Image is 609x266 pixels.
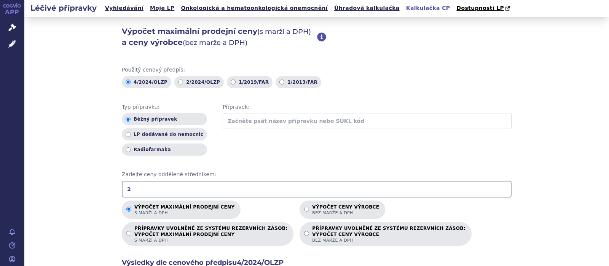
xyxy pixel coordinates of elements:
p: PŘÍPRAVKY UVOLNĚNÉ ZE SYSTÉMU REZERVNÍCH ZÁSOB: [134,226,287,243]
label: 4/2024/OLZP [122,76,171,88]
label: Radiofarmaka [122,143,207,156]
label: 1/2019/FAR [227,76,273,88]
span: Použitý cenový předpis: [122,66,512,74]
a: Onkologická a hematoonkologická onemocnění [179,3,330,13]
input: Zadejte ceny oddělené středníkem [122,181,512,198]
p: Výpočet maximální prodejní ceny [134,204,234,216]
input: 2/2024/OLZP [178,80,183,84]
input: Radiofarmaka [126,147,131,152]
a: Moje LP [148,3,177,13]
span: (s marží a DPH) [257,27,311,36]
input: 1/2019/FAR [231,80,236,84]
input: PŘÍPRAVKY UVOLNĚNÉ ZE SYSTÉMU REZERVNÍCH ZÁSOB:VÝPOČET CENY VÝROBCEbez marže a DPH [304,231,309,236]
input: Výpočet maximální prodejní cenys marží a DPH [126,207,131,212]
span: Přípravek: [223,104,512,111]
span: bez marže a DPH [312,237,465,243]
input: LP dodávané do nemocnic [126,132,131,137]
a: Dostupnosti LP [454,3,514,14]
input: Začněte psát název přípravku nebo SÚKL kód [223,113,512,129]
input: 1/2013/FAR [279,80,284,84]
span: Dostupnosti LP [456,5,504,11]
span: Typ přípravku: [122,104,207,111]
h2: Léčivé přípravky [24,3,103,13]
a: Vyhledávání [103,3,146,13]
input: 4/2024/OLZP [126,80,131,84]
label: 1/2013/FAR [276,76,321,88]
input: PŘÍPRAVKY UVOLNĚNÉ ZE SYSTÉMU REZERVNÍCH ZÁSOB:VÝPOČET MAXIMÁLNÍ PRODEJNÍ CENYs marží a DPH [126,231,131,236]
label: Běžný přípravek [122,113,207,125]
p: PŘÍPRAVKY UVOLNĚNÉ ZE SYSTÉMU REZERVNÍCH ZÁSOB: [312,226,465,243]
span: s marží a DPH [134,237,287,243]
label: LP dodávané do nemocnic [122,128,207,140]
p: Výpočet ceny výrobce [312,204,379,216]
span: bez marže a DPH [312,210,379,216]
input: Běžný přípravek [126,117,131,122]
span: (bez marže a DPH) [183,38,247,47]
strong: VÝPOČET MAXIMÁLNÍ PRODEJNÍ CENY [134,231,287,237]
label: 2/2024/OLZP [174,76,224,88]
strong: VÝPOČET CENY VÝROBCE [312,231,465,237]
span: Zadejte ceny oddělené středníkem: [122,171,512,178]
a: Úhradová kalkulačka [332,3,402,13]
h2: Výpočet maximální prodejní ceny a ceny výrobce [122,26,317,48]
span: s marží a DPH [134,210,234,216]
a: Kalkulačka CP [404,3,453,13]
input: Výpočet ceny výrobcebez marže a DPH [304,207,309,212]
